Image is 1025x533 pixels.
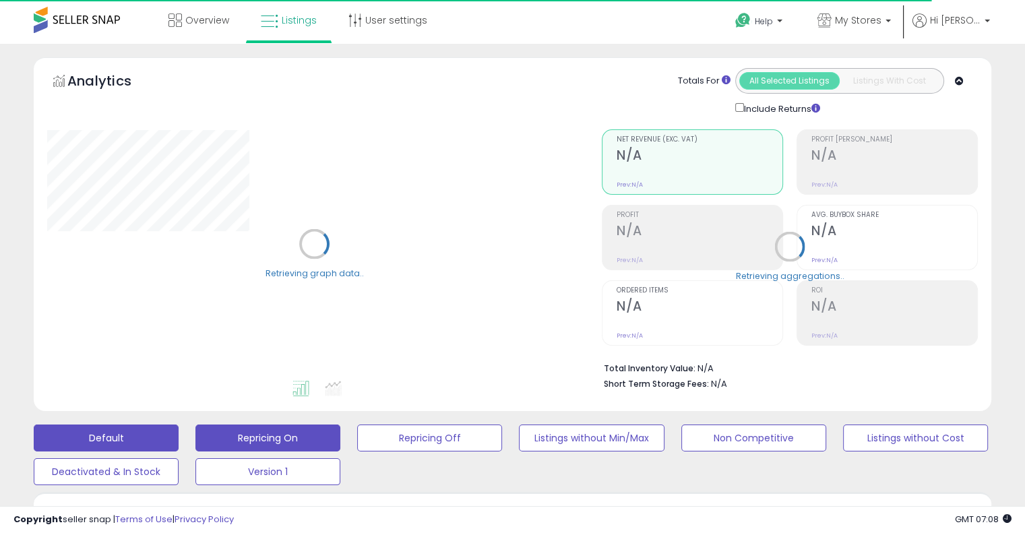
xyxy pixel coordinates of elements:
div: Retrieving graph data.. [266,267,364,279]
button: Version 1 [195,458,340,485]
p: Listing States: [832,503,991,516]
button: Deactivated & In Stock [34,458,179,485]
div: Retrieving aggregations.. [736,270,844,282]
button: Non Competitive [681,425,826,451]
i: Get Help [735,12,751,29]
div: seller snap | | [13,513,234,526]
span: Help [755,15,773,27]
span: Overview [185,13,229,27]
div: Include Returns [725,100,836,116]
button: All Selected Listings [739,72,840,90]
h5: Analytics [67,71,158,94]
button: Default [34,425,179,451]
a: Help [724,2,796,44]
span: Hi [PERSON_NAME] [930,13,981,27]
button: Listings With Cost [839,72,939,90]
button: Listings without Min/Max [519,425,664,451]
button: Repricing On [195,425,340,451]
span: 2025-08-12 07:08 GMT [955,513,1012,526]
div: Totals For [678,75,731,88]
a: Hi [PERSON_NAME] [912,13,990,44]
span: My Stores [835,13,881,27]
button: Listings without Cost [843,425,988,451]
strong: Copyright [13,513,63,526]
a: Privacy Policy [175,513,234,526]
button: Repricing Off [357,425,502,451]
a: Terms of Use [115,513,173,526]
span: Listings [282,13,317,27]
